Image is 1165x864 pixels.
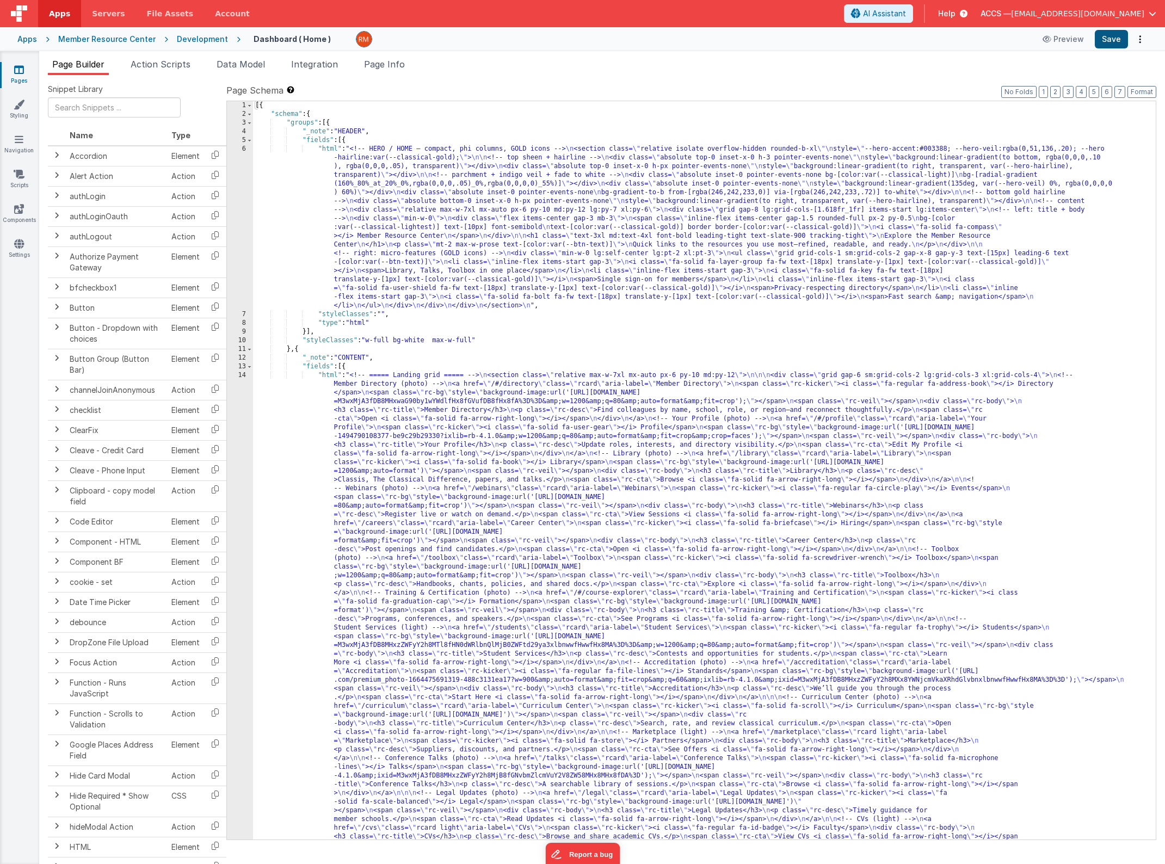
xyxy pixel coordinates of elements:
td: Element [167,146,204,166]
button: ACCS — [EMAIL_ADDRESS][DOMAIN_NAME] [981,8,1156,19]
span: Page Builder [52,59,104,70]
td: Action [167,572,204,592]
button: 1 [1039,86,1048,98]
td: channelJoinAnonymous [65,380,167,400]
button: 3 [1063,86,1074,98]
button: 2 [1050,86,1061,98]
span: Integration [291,59,338,70]
div: 6 [227,145,253,310]
td: Hide Card Modal [65,766,167,786]
td: Element [167,400,204,420]
td: Element [167,298,204,318]
td: Action [167,766,204,786]
button: Save [1095,30,1128,48]
td: Action [167,206,204,226]
div: 1 [227,101,253,110]
td: Element [167,592,204,612]
td: HTML [65,837,167,857]
div: 10 [227,336,253,345]
span: AI Assistant [863,8,906,19]
td: Element [167,440,204,460]
span: Help [938,8,956,19]
td: Action [167,817,204,837]
span: File Assets [147,8,194,19]
div: 5 [227,136,253,145]
td: Google Places Address Field [65,735,167,766]
span: Apps [49,8,70,19]
td: authLogout [65,226,167,246]
td: Cleave - Credit Card [65,440,167,460]
td: Action [167,652,204,672]
td: Function - Runs JavaScript [65,672,167,703]
td: authLoginOauth [65,206,167,226]
td: Action [167,166,204,186]
input: Search Snippets ... [48,97,181,118]
td: DropZone File Upload [65,632,167,652]
button: Preview [1036,30,1090,48]
div: Apps [17,34,37,45]
td: Element [167,632,204,652]
div: 3 [227,119,253,127]
button: 7 [1114,86,1125,98]
span: Type [171,131,190,140]
td: Button - Dropdown with choices [65,318,167,349]
td: Component BF [65,552,167,572]
div: Member Resource Center [58,34,156,45]
td: Alert Action [65,166,167,186]
td: Element [167,420,204,440]
button: No Folds [1001,86,1037,98]
td: bfcheckbox1 [65,277,167,298]
td: Hide Required * Show Optional [65,786,167,817]
div: Development [177,34,228,45]
td: Action [167,226,204,246]
td: Code Editor [65,511,167,532]
td: Element [167,837,204,857]
div: 4 [227,127,253,136]
h4: Dashboard ( Home ) [254,35,331,43]
td: Date Time Picker [65,592,167,612]
button: AI Assistant [844,4,913,23]
td: hideModal Action [65,817,167,837]
div: 7 [227,310,253,319]
td: Element [167,318,204,349]
div: 11 [227,345,253,354]
td: Button Group (Button Bar) [65,349,167,380]
div: 12 [227,354,253,362]
td: Action [167,672,204,703]
div: 13 [227,362,253,371]
span: Action Scripts [131,59,190,70]
td: Action [167,380,204,400]
span: Page Info [364,59,405,70]
td: Authorize Payment Gateway [65,246,167,277]
td: checklist [65,400,167,420]
button: Options [1132,32,1148,47]
td: Element [167,277,204,298]
td: Cleave - Phone Input [65,460,167,480]
td: ClearFix [65,420,167,440]
button: Format [1127,86,1156,98]
td: Element [167,532,204,552]
td: cookie - set [65,572,167,592]
td: Action [167,703,204,735]
td: Action [167,612,204,632]
td: Element [167,735,204,766]
div: 8 [227,319,253,328]
td: Clipboard - copy model field [65,480,167,511]
td: Component - HTML [65,532,167,552]
span: [EMAIL_ADDRESS][DOMAIN_NAME] [1011,8,1144,19]
td: Element [167,460,204,480]
span: Data Model [217,59,265,70]
span: Snippet Library [48,84,103,95]
td: Element [167,349,204,380]
td: authLogin [65,186,167,206]
button: 5 [1089,86,1099,98]
td: Button [65,298,167,318]
td: Element [167,246,204,277]
span: Name [70,131,93,140]
button: 6 [1101,86,1112,98]
td: Element [167,552,204,572]
button: 4 [1076,86,1087,98]
td: Function - Scrolls to Validation [65,703,167,735]
td: Accordion [65,146,167,166]
img: 1e10b08f9103151d1000344c2f9be56b [356,32,372,47]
